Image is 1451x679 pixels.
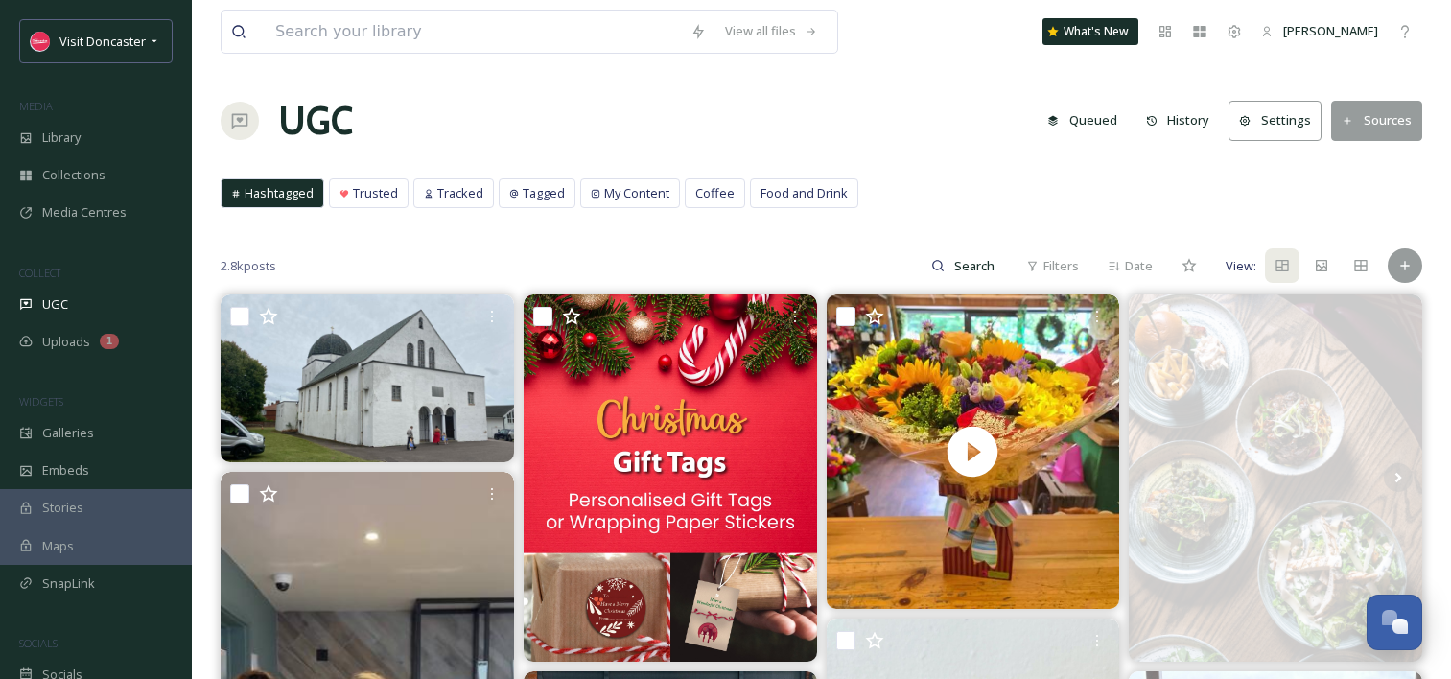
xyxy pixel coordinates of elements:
span: Embeds [42,461,89,480]
span: Library [42,129,81,147]
span: UGC [42,295,68,314]
span: Maps [42,537,74,555]
span: Tagged [523,184,565,202]
button: History [1136,102,1220,139]
span: Trusted [353,184,398,202]
input: Search your library [266,11,681,53]
a: Settings [1229,101,1331,140]
span: Food and Drink [761,184,848,202]
span: SOCIALS [19,636,58,650]
div: 1 [100,334,119,349]
span: Visit Doncaster [59,33,146,50]
button: Sources [1331,101,1422,140]
a: [PERSON_NAME] [1252,12,1388,50]
span: Tracked [437,184,483,202]
span: Collections [42,166,105,184]
span: Media Centres [42,203,127,222]
span: WIDGETS [19,394,63,409]
span: SnapLink [42,574,95,593]
span: Stories [42,499,83,517]
span: Filters [1043,257,1079,275]
img: #print #printindoncaster #christmasiscoming #visualimpact #christmastags #doncaster #printers #de... [524,294,817,661]
span: Coffee [695,184,735,202]
img: The White Church - St Peter Warmsworth #church #whitechurchwarmsworth #balby #doncaster [221,294,514,462]
a: What's New [1042,18,1138,45]
span: My Content [604,184,669,202]
a: View all files [715,12,828,50]
input: Search [945,246,1007,285]
img: visit%20logo%20fb.jpg [31,32,50,51]
button: Open Chat [1367,595,1422,650]
span: Hashtagged [245,184,314,202]
img: Eat it. Not sure what I loved more about theharperinnsgroup new venue theearlofstrafford, the foo... [1129,294,1422,661]
span: Galleries [42,424,94,442]
button: Queued [1038,102,1127,139]
span: Date [1125,257,1153,275]
a: UGC [278,92,353,150]
video: #doncaster #local #armthorpe #photooftheday [826,294,1119,609]
span: Uploads [42,333,90,351]
span: COLLECT [19,266,60,280]
span: View: [1226,257,1256,275]
a: History [1136,102,1229,139]
button: Settings [1229,101,1322,140]
span: MEDIA [19,99,53,113]
img: thumbnail [826,294,1119,609]
a: Queued [1038,102,1136,139]
span: 2.8k posts [221,257,276,275]
span: [PERSON_NAME] [1283,22,1378,39]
